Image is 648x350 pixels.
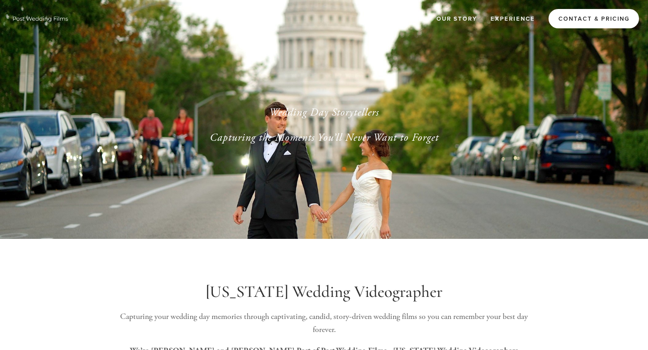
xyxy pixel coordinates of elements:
a: Home [396,11,429,26]
img: Wisconsin Wedding Videographer [9,12,72,25]
a: Our Story [431,11,483,26]
a: Experience [485,11,541,26]
a: Contact & Pricing [549,9,639,28]
p: Capturing your wedding day memories through captivating, candid, story-driven wedding films so yo... [109,310,539,337]
p: Capturing the Moments You’ll Never Want to Forget [123,130,525,146]
h1: [US_STATE] Wedding Videographer [109,282,539,302]
p: Wedding Day Storytellers [123,104,525,121]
